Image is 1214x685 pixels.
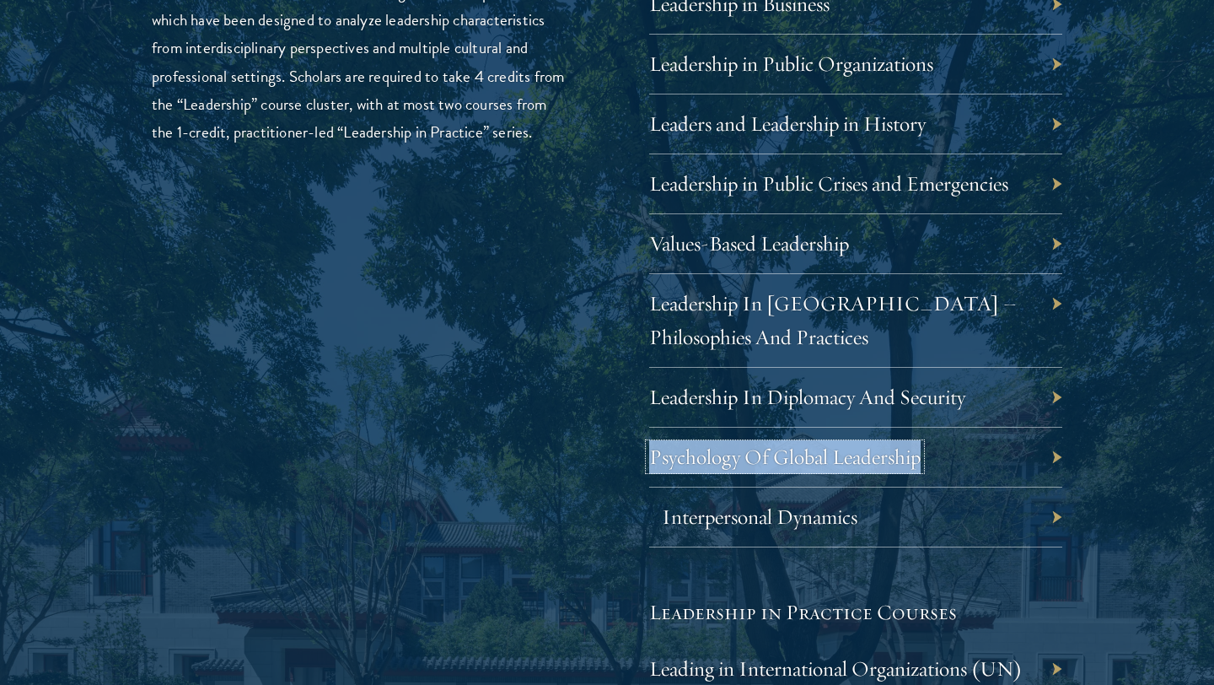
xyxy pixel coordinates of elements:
[649,170,1008,197] a: Leadership in Public Crises and Emergencies
[649,111,926,137] a: Leaders and Leadership in History
[649,444,921,470] a: Psychology Of Global Leadership
[649,655,1023,682] a: Leading in International Organizations (UN)
[649,598,1062,627] h5: Leadership in Practice Courses
[649,384,965,410] a: Leadership In Diplomacy And Security
[649,230,849,256] a: Values-Based Leadership
[649,51,933,77] a: Leadership in Public Organizations
[649,290,1017,350] a: Leadership In [GEOGRAPHIC_DATA] – Philosophies And Practices
[662,504,857,530] a: Interpersonal Dynamics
